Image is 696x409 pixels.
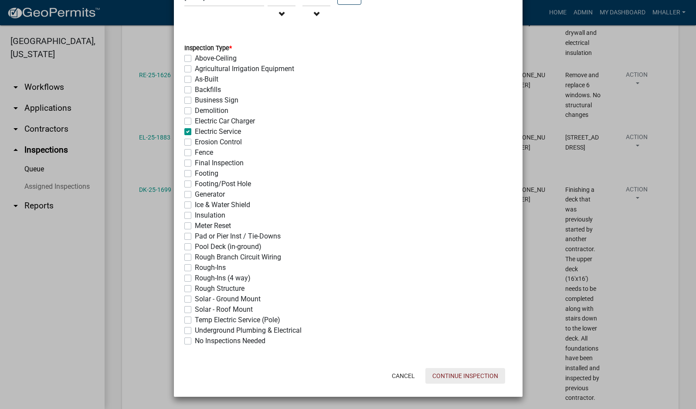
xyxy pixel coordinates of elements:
label: Generator [195,189,225,200]
label: Demolition [195,106,228,116]
label: Ice & Water Shield [195,200,250,210]
label: Underground Plumbing & Electrical [195,325,302,336]
label: Insulation [195,210,225,221]
label: Electric Car Charger [195,116,255,126]
label: Footing/Post Hole [195,179,251,189]
label: Solar - Ground Mount [195,294,261,304]
label: Electric Service [195,126,241,137]
label: Fence [195,147,213,158]
label: Temp Electric Service (Pole) [195,315,280,325]
label: Inspection Type [184,45,232,51]
label: Agricultural Irrigation Equipment [195,64,294,74]
label: Rough-Ins (4 way) [195,273,251,283]
label: Pad or Pier Inst / Tie-Downs [195,231,281,242]
label: Business Sign [195,95,238,106]
label: No Inspections Needed [195,336,265,346]
label: Rough Structure [195,283,244,294]
label: Solar - Roof Mount [195,304,253,315]
label: Backfills [195,85,221,95]
label: Meter Reset [195,221,231,231]
button: Cancel [385,368,422,384]
label: Final Inspection [195,158,244,168]
label: Rough Branch Circuit Wiring [195,252,281,262]
label: Erosion Control [195,137,242,147]
label: Pool Deck (in-ground) [195,242,261,252]
label: Footing [195,168,218,179]
label: As-Built [195,74,218,85]
label: Rough-Ins [195,262,226,273]
button: Continue Inspection [425,368,505,384]
label: Above-Ceiling [195,53,237,64]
